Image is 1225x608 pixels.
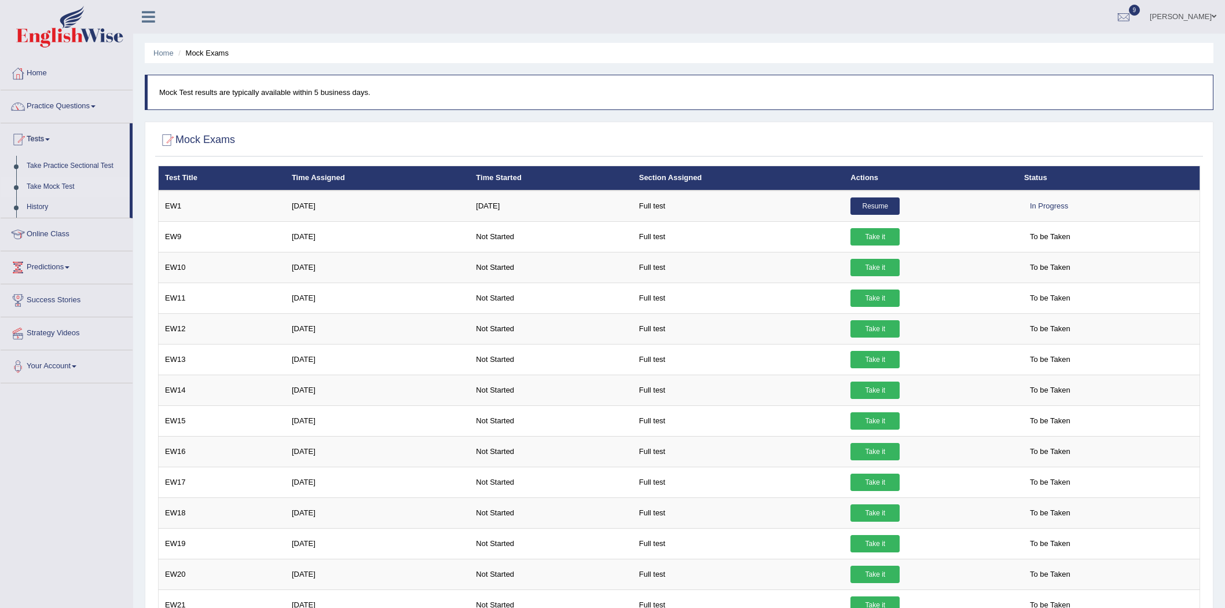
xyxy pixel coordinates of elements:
a: Take it [850,228,900,246]
span: To be Taken [1024,443,1076,460]
span: To be Taken [1024,504,1076,522]
a: Take it [850,412,900,430]
th: Status [1018,166,1200,191]
td: Full test [633,375,845,405]
td: EW17 [159,467,285,497]
td: Full test [633,221,845,252]
td: Full test [633,191,845,222]
td: Full test [633,528,845,559]
td: [DATE] [285,528,470,559]
a: Take Practice Sectional Test [21,156,130,177]
span: To be Taken [1024,351,1076,368]
a: Home [1,57,133,86]
a: Take Mock Test [21,177,130,197]
td: EW19 [159,528,285,559]
td: Not Started [470,344,632,375]
td: Not Started [470,313,632,344]
div: In Progress [1024,197,1074,215]
td: EW15 [159,405,285,436]
td: Not Started [470,497,632,528]
th: Time Started [470,166,632,191]
a: Take it [850,259,900,276]
td: Not Started [470,283,632,313]
a: Success Stories [1,284,133,313]
a: Your Account [1,350,133,379]
a: Home [153,49,174,57]
span: To be Taken [1024,412,1076,430]
td: EW14 [159,375,285,405]
td: Full test [633,559,845,589]
span: To be Taken [1024,320,1076,338]
a: Strategy Videos [1,317,133,346]
td: [DATE] [285,221,470,252]
td: Not Started [470,528,632,559]
td: Full test [633,405,845,436]
td: [DATE] [285,497,470,528]
span: To be Taken [1024,259,1076,276]
th: Actions [844,166,1018,191]
td: EW20 [159,559,285,589]
a: Take it [850,351,900,368]
a: Online Class [1,218,133,247]
span: To be Taken [1024,474,1076,491]
td: Full test [633,344,845,375]
td: EW18 [159,497,285,528]
td: EW10 [159,252,285,283]
p: Mock Test results are typically available within 5 business days. [159,87,1201,98]
a: Take it [850,566,900,583]
td: Not Started [470,436,632,467]
th: Time Assigned [285,166,470,191]
td: Not Started [470,252,632,283]
td: Not Started [470,221,632,252]
a: Take it [850,504,900,522]
a: History [21,197,130,218]
td: EW13 [159,344,285,375]
td: Full test [633,497,845,528]
td: Full test [633,467,845,497]
td: [DATE] [285,375,470,405]
td: EW11 [159,283,285,313]
td: [DATE] [285,344,470,375]
a: Resume [850,197,900,215]
td: [DATE] [285,467,470,497]
span: To be Taken [1024,228,1076,246]
li: Mock Exams [175,47,229,58]
td: [DATE] [285,405,470,436]
td: [DATE] [285,191,470,222]
td: [DATE] [285,283,470,313]
td: EW9 [159,221,285,252]
td: Full test [633,313,845,344]
td: [DATE] [285,313,470,344]
a: Take it [850,382,900,399]
a: Take it [850,443,900,460]
span: To be Taken [1024,535,1076,552]
td: [DATE] [470,191,632,222]
td: [DATE] [285,559,470,589]
td: EW12 [159,313,285,344]
td: Not Started [470,405,632,436]
span: To be Taken [1024,290,1076,307]
a: Practice Questions [1,90,133,119]
td: Not Started [470,559,632,589]
td: [DATE] [285,252,470,283]
td: Full test [633,252,845,283]
th: Section Assigned [633,166,845,191]
a: Take it [850,290,900,307]
h2: Mock Exams [158,131,235,149]
a: Take it [850,320,900,338]
td: Full test [633,283,845,313]
th: Test Title [159,166,285,191]
td: EW16 [159,436,285,467]
a: Predictions [1,251,133,280]
td: EW1 [159,191,285,222]
td: Not Started [470,375,632,405]
td: Full test [633,436,845,467]
span: To be Taken [1024,382,1076,399]
a: Tests [1,123,130,152]
a: Take it [850,535,900,552]
td: Not Started [470,467,632,497]
td: [DATE] [285,436,470,467]
a: Take it [850,474,900,491]
span: To be Taken [1024,566,1076,583]
span: 9 [1129,5,1140,16]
